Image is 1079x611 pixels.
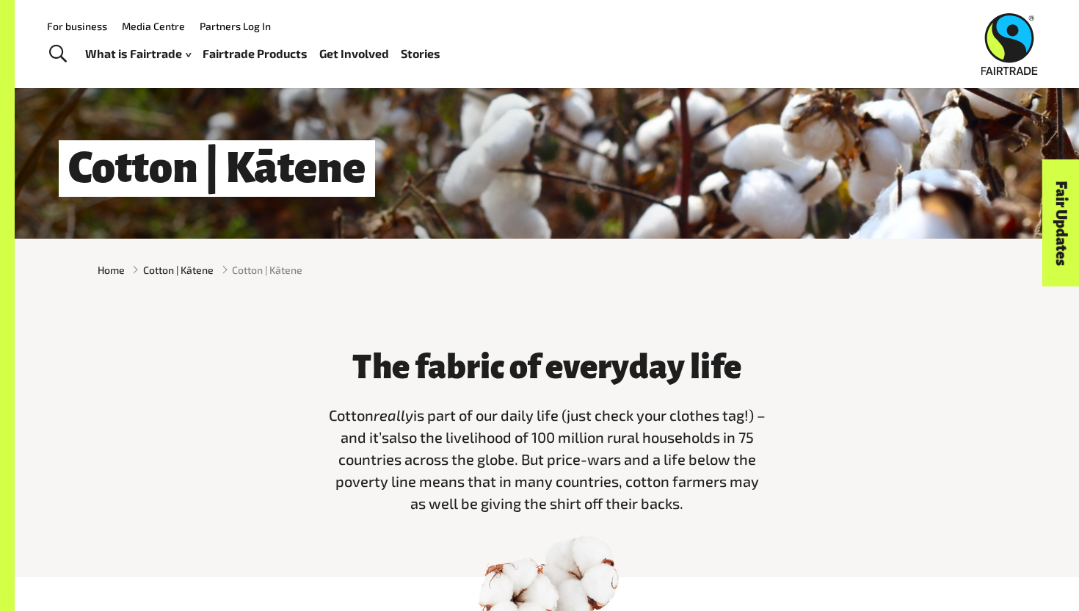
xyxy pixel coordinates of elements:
[341,406,766,446] span: is part of our daily life (just check your clothes tag!) – and it’s
[59,140,375,197] h1: Cotton | Kātene
[203,43,308,65] a: Fairtrade Products
[335,428,759,512] span: also the livelihood of 100 million rural households in 75 countries across the globe. But price-w...
[319,43,389,65] a: Get Involved
[40,36,76,73] a: Toggle Search
[401,43,440,65] a: Stories
[232,262,302,278] span: Cotton | Kātene
[374,406,413,424] span: really
[122,20,185,32] a: Media Centre
[47,20,107,32] a: For business
[327,349,767,386] h3: The fabric of everyday life
[981,13,1038,75] img: Fairtrade Australia New Zealand logo
[200,20,271,32] a: Partners Log In
[143,262,214,278] a: Cotton | Kātene
[85,43,191,65] a: What is Fairtrade
[98,262,125,278] a: Home
[329,406,374,424] span: Cotton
